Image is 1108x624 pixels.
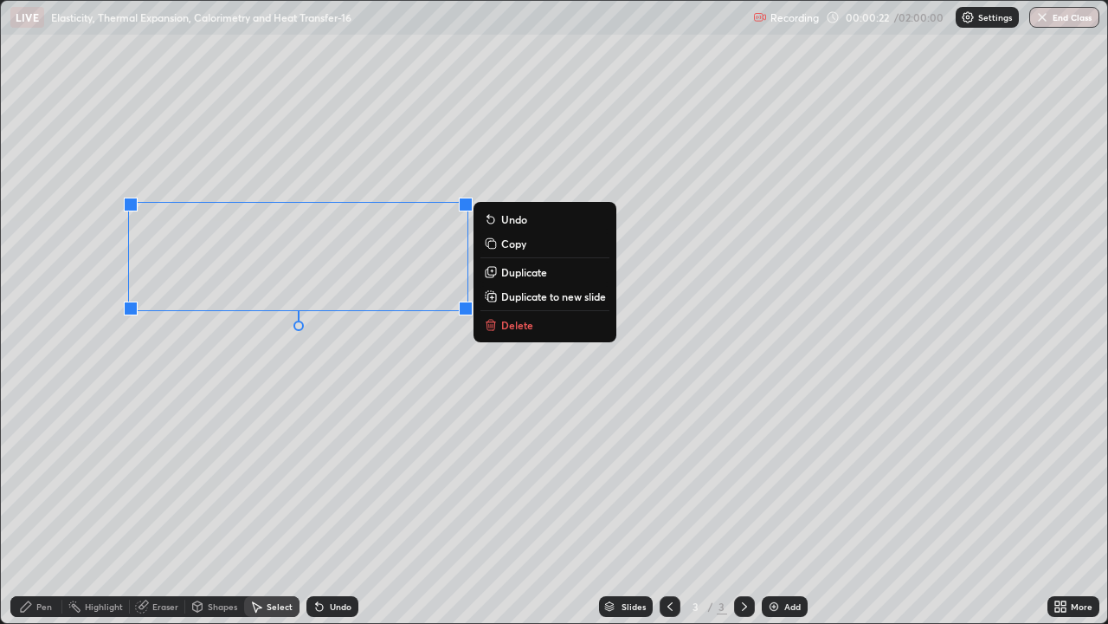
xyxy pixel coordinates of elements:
img: end-class-cross [1035,10,1049,24]
div: More [1071,602,1092,611]
div: Eraser [152,602,178,611]
p: LIVE [16,10,39,24]
button: Delete [480,315,609,335]
button: Duplicate to new slide [480,286,609,307]
div: Slides [622,602,646,611]
div: Add [784,602,801,611]
p: Delete [501,318,533,332]
button: Duplicate [480,262,609,283]
img: add-slide-button [767,600,781,614]
div: Shapes [208,602,237,611]
p: Copy [501,237,526,250]
button: Copy [480,233,609,254]
button: Undo [480,209,609,230]
div: 3 [687,601,705,612]
p: Recording [770,11,819,24]
p: Duplicate [501,265,547,279]
p: Settings [978,13,1012,22]
p: Undo [501,212,527,226]
button: End Class [1029,7,1099,28]
div: Pen [36,602,52,611]
div: Select [267,602,293,611]
div: Highlight [85,602,123,611]
img: class-settings-icons [961,10,975,24]
div: 3 [717,599,727,614]
div: / [708,601,713,612]
img: recording.375f2c34.svg [753,10,767,24]
p: Duplicate to new slide [501,289,606,303]
p: Elasticity, Thermal Expansion, Calorimetry and Heat Transfer-16 [51,10,351,24]
div: Undo [330,602,351,611]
